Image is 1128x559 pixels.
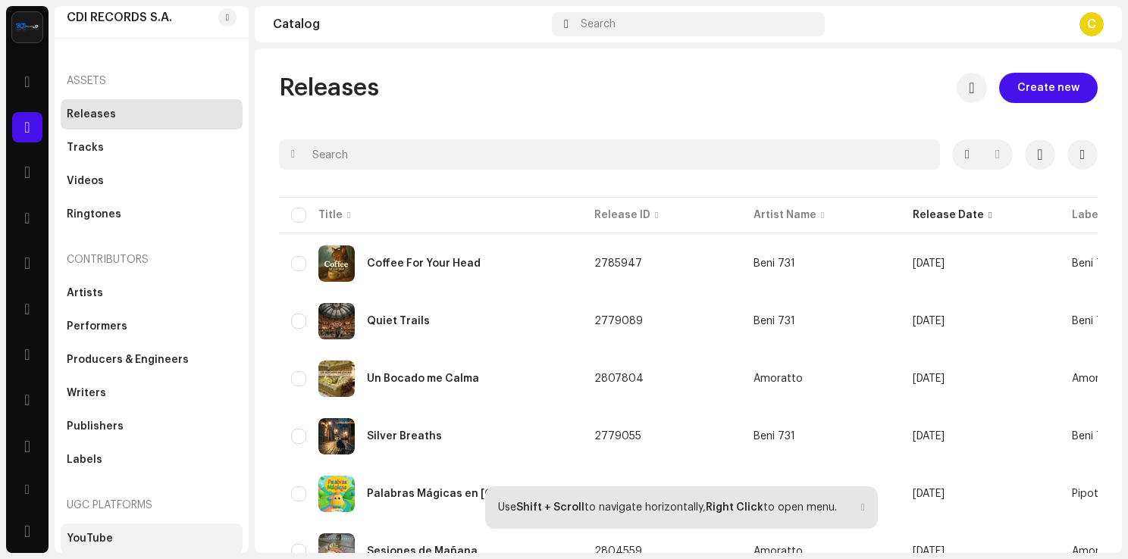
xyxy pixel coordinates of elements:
div: Beni 731 [754,316,795,326]
span: Releases [279,73,379,103]
div: Labels [67,454,102,466]
div: Producers & Engineers [67,354,189,366]
div: C [1079,12,1104,36]
span: May 18, 2025 [913,316,945,326]
re-m-nav-item: Labels [61,445,243,475]
re-m-nav-item: Tracks [61,133,243,163]
re-m-nav-item: Publishers [61,411,243,442]
re-a-nav-header: UGC Platforms [61,487,243,523]
div: Performers [67,320,127,333]
div: Releases [67,108,116,120]
div: Videos [67,175,104,187]
span: 2807804 [594,373,644,384]
re-m-nav-item: YouTube [61,523,243,554]
span: 2785947 [594,258,642,269]
div: Writers [67,387,106,399]
img: c0c13eb4-acce-4fa2-b7e8-948fad941c2c [318,245,355,282]
re-m-nav-item: Releases [61,99,243,130]
div: Catalog [273,18,546,30]
div: YouTube [67,532,113,545]
re-m-nav-item: Performers [61,311,243,342]
div: Silver Breaths [367,431,442,442]
div: Palabras Mágicas en Inglés [367,489,570,499]
span: 2779089 [594,316,643,326]
span: Amoratto [754,373,888,384]
span: Search [581,18,616,30]
div: Title [318,208,343,223]
re-m-nav-item: Writers [61,378,243,408]
input: Search [279,139,940,170]
re-m-nav-item: Videos [61,166,243,196]
span: Beni 731 [1072,431,1114,442]
span: Pipotito [1072,489,1112,499]
img: 96183b00-d6a9-405e-8c57-ffe212c03f80 [318,361,355,397]
span: Beni 731 [1072,258,1114,269]
div: Tracks [67,142,104,154]
span: Create new [1017,73,1079,103]
re-m-nav-item: Ringtones [61,199,243,230]
div: Ringtones [67,208,121,220]
span: May 16, 2025 [913,431,945,442]
div: Beni 731 [754,258,795,269]
div: Amoratto [754,373,803,384]
span: Beni 731 [754,258,888,269]
span: May 15, 2025 [913,546,945,557]
span: 2804559 [594,546,642,557]
span: May 16, 2025 [913,489,945,499]
div: Use to navigate horizontally, to open menu. [498,501,837,514]
re-a-nav-header: Assets [61,63,243,99]
span: Beni 731 [754,316,888,326]
div: Sesiones de Mañana [367,546,478,557]
strong: Right Click [706,502,763,513]
div: CDI RECORDS S.A. [67,11,172,23]
div: Publishers [67,420,124,433]
span: 2779055 [594,431,641,442]
div: Release Date [913,208,984,223]
span: Beni 731 [1072,316,1114,326]
div: Amoratto [754,546,803,557]
img: 85b069e6-8645-41d0-a7a1-006281a4bbb0 [318,476,355,512]
div: Artist Name [754,208,816,223]
re-a-nav-header: Contributors [61,242,243,278]
button: Create new [999,73,1098,103]
div: Artists [67,287,103,299]
re-m-nav-item: Artists [61,278,243,308]
span: May 18, 2025 [913,373,945,384]
span: Amoratto [1072,546,1121,557]
strong: Shift + Scroll [516,502,584,513]
re-m-nav-item: Producers & Engineers [61,345,243,375]
div: Beni 731 [754,431,795,442]
div: Release ID [594,208,650,223]
div: Un Bocado me Calma [367,373,479,384]
span: Beni 731 [754,431,888,442]
span: Amoratto [754,546,888,557]
span: May 25, 2025 [913,258,945,269]
div: Coffee For Your Head [367,258,481,269]
span: Amoratto [1072,373,1121,384]
img: e7ed7ddd-e3b3-4919-ab6a-e46bb6a06c30 [318,303,355,339]
img: 5a313ab8-4ea5-4807-8faa-a071179ed9d3 [12,12,42,42]
div: Quiet Trails [367,316,430,326]
img: 3fd18eae-1eac-44a4-9e30-3ac06546d881 [318,418,355,454]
